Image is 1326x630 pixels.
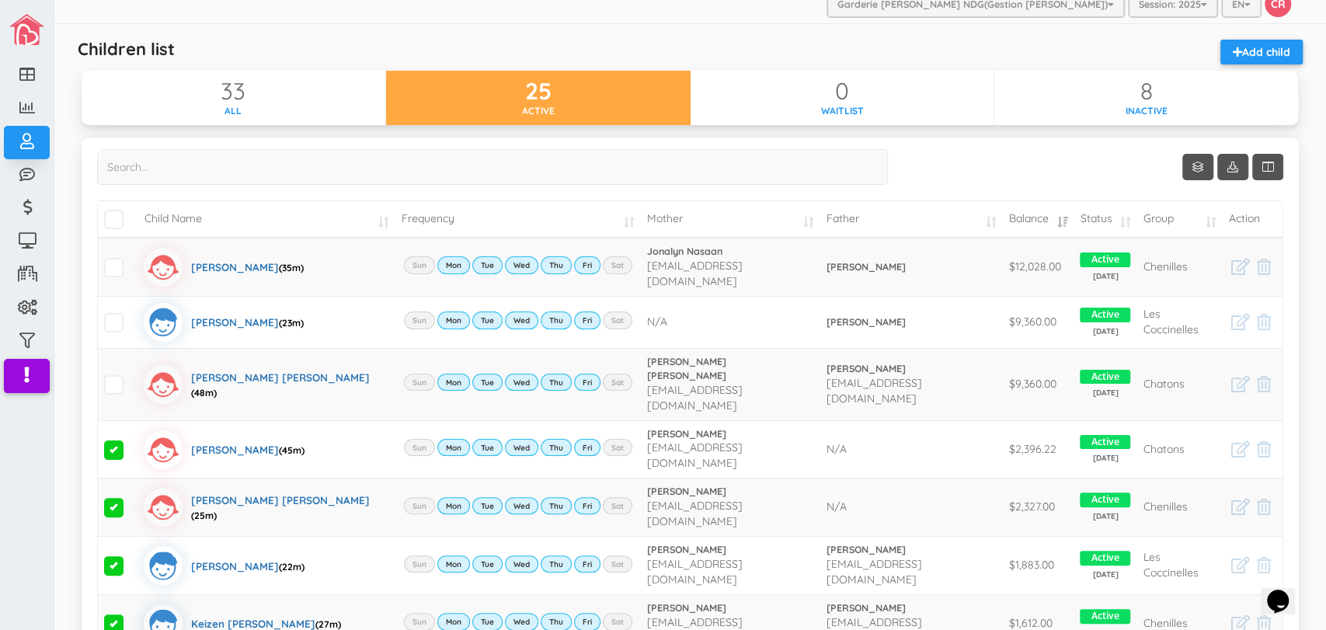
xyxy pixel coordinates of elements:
[505,439,538,456] label: Wed
[1080,271,1130,282] span: [DATE]
[472,439,503,456] label: Tue
[190,488,388,527] div: [PERSON_NAME] [PERSON_NAME]
[82,78,385,104] div: 33
[1080,370,1130,385] span: Active
[472,256,503,273] label: Tue
[691,104,994,117] div: Waitlist
[1074,201,1136,238] td: Status: activate to sort column ascending
[144,303,303,342] a: [PERSON_NAME](23m)
[603,374,632,391] label: Sat
[144,248,303,287] a: [PERSON_NAME](35m)
[541,613,572,630] label: Thu
[541,374,572,391] label: Thu
[646,427,813,441] a: [PERSON_NAME]
[144,303,183,342] img: boyicon.svg
[144,248,183,287] img: girlicon.svg
[1080,551,1130,566] span: Active
[820,201,1003,238] td: Father: activate to sort column ascending
[541,256,572,273] label: Thu
[603,312,632,329] label: Sat
[827,601,997,615] a: [PERSON_NAME]
[386,104,691,117] div: Active
[505,256,538,273] label: Wed
[1222,201,1282,238] td: Action
[541,555,572,573] label: Thu
[505,497,538,514] label: Wed
[574,555,600,573] label: Fri
[315,618,340,630] span: (27m)
[541,497,572,514] label: Thu
[82,104,385,117] div: All
[646,259,742,288] span: [EMAIL_ADDRESS][DOMAIN_NAME]
[603,439,632,456] label: Sat
[437,256,470,273] label: Mon
[404,497,435,514] label: Sun
[472,497,503,514] label: Tue
[1136,348,1222,420] td: Chatons
[1080,511,1130,522] span: [DATE]
[1003,420,1074,479] td: $2,396.22
[144,546,183,585] img: boyicon.svg
[1080,453,1130,464] span: [DATE]
[190,248,303,287] div: [PERSON_NAME]
[437,497,470,514] label: Mon
[437,312,470,329] label: Mon
[1003,238,1074,296] td: $12,028.00
[472,312,503,329] label: Tue
[994,104,1298,117] div: Inactive
[144,546,304,585] a: [PERSON_NAME](22m)
[144,430,183,469] img: girlicon.svg
[646,543,813,557] a: [PERSON_NAME]
[640,201,820,238] td: Mother: activate to sort column ascending
[190,387,216,399] span: (48m)
[640,296,820,348] td: N/A
[472,374,503,391] label: Tue
[1080,569,1130,580] span: [DATE]
[827,376,922,405] span: [EMAIL_ADDRESS][DOMAIN_NAME]
[190,430,304,469] div: [PERSON_NAME]
[603,613,632,630] label: Sat
[386,78,691,104] div: 25
[646,557,742,586] span: [EMAIL_ADDRESS][DOMAIN_NAME]
[574,497,600,514] label: Fri
[1003,201,1074,238] td: Balance: activate to sort column ascending
[395,201,641,238] td: Frequency: activate to sort column ascending
[9,14,44,45] img: image
[505,613,538,630] label: Wed
[691,78,994,104] div: 0
[1136,536,1222,594] td: Les Coccinelles
[404,439,435,456] label: Sun
[78,40,175,58] h5: Children list
[827,362,997,376] a: [PERSON_NAME]
[278,317,303,329] span: (23m)
[97,149,888,185] input: Search...
[574,613,600,630] label: Fri
[646,355,813,383] a: [PERSON_NAME] [PERSON_NAME]
[646,245,813,259] a: Jonalyn Nasaan
[820,420,1003,479] td: N/A
[404,613,435,630] label: Sun
[144,365,183,404] img: girlicon.svg
[404,312,435,329] label: Sun
[1080,388,1130,399] span: [DATE]
[144,488,183,527] img: girlicon.svg
[646,601,813,615] a: [PERSON_NAME]
[1136,201,1222,238] td: Group: activate to sort column ascending
[574,439,600,456] label: Fri
[404,555,435,573] label: Sun
[472,555,503,573] label: Tue
[278,561,304,573] span: (22m)
[1136,238,1222,296] td: Chenilles
[144,365,388,404] a: [PERSON_NAME] [PERSON_NAME](48m)
[1003,296,1074,348] td: $9,360.00
[574,374,600,391] label: Fri
[646,485,813,499] a: [PERSON_NAME]
[1003,536,1074,594] td: $1,883.00
[827,315,997,329] a: [PERSON_NAME]
[1261,568,1310,614] iframe: chat widget
[190,303,303,342] div: [PERSON_NAME]
[437,555,470,573] label: Mon
[646,440,742,470] span: [EMAIL_ADDRESS][DOMAIN_NAME]
[278,444,304,456] span: (45m)
[603,555,632,573] label: Sat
